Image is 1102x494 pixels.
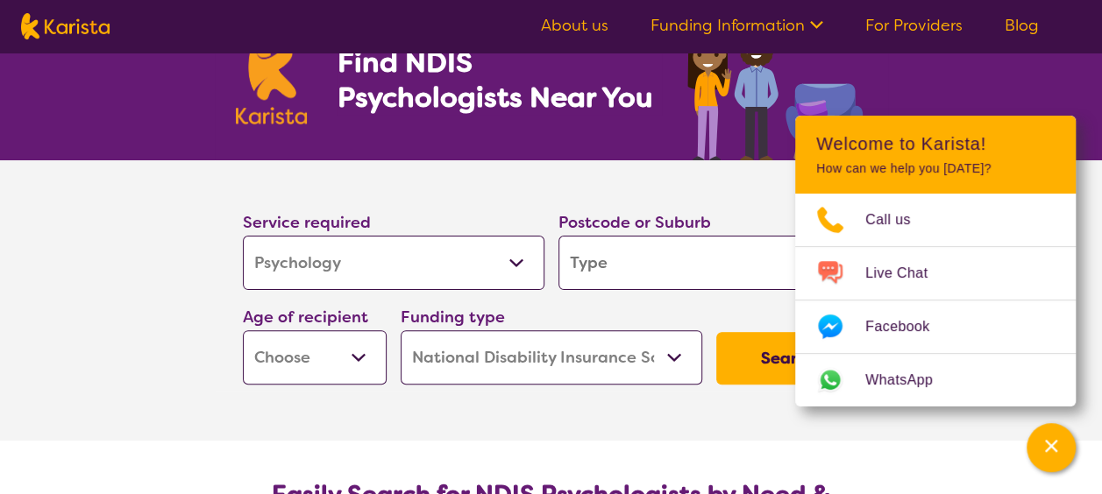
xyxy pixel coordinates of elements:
[651,15,823,36] a: Funding Information
[1027,423,1076,472] button: Channel Menu
[795,354,1076,406] a: Web link opens in a new tab.
[681,7,867,160] img: psychology
[243,212,371,233] label: Service required
[865,314,950,340] span: Facebook
[558,236,860,290] input: Type
[243,307,368,328] label: Age of recipient
[1005,15,1039,36] a: Blog
[716,332,860,385] button: Search
[21,13,110,39] img: Karista logo
[401,307,505,328] label: Funding type
[865,260,949,286] span: Live Chat
[795,194,1076,406] ul: Choose channel
[816,161,1055,176] p: How can we help you [DATE]?
[865,207,932,233] span: Call us
[558,212,711,233] label: Postcode or Suburb
[541,15,608,36] a: About us
[865,15,963,36] a: For Providers
[236,30,308,124] img: Karista logo
[795,116,1076,406] div: Channel Menu
[816,133,1055,154] h2: Welcome to Karista!
[865,367,954,393] span: WhatsApp
[337,45,661,115] h1: Find NDIS Psychologists Near You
